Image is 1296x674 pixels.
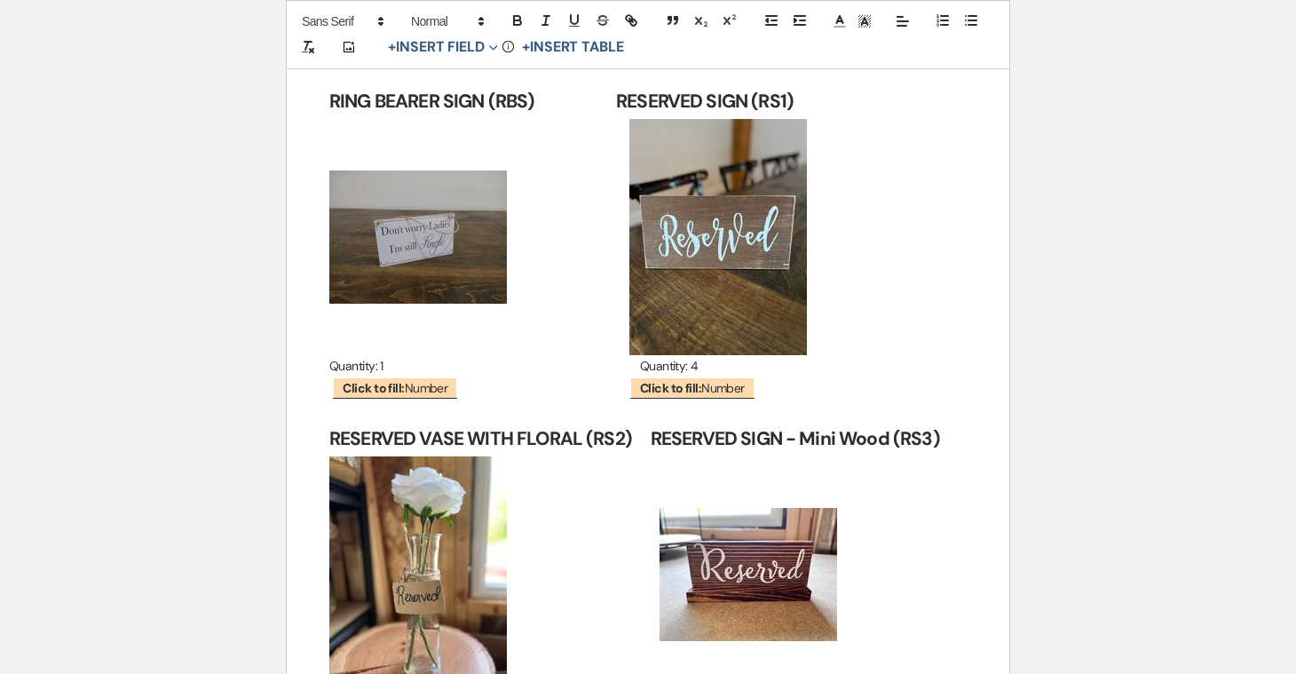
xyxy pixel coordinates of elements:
span: Number [629,377,755,399]
span: Number [332,377,458,399]
strong: RESERVED VASE WITH FLORAL (RS2) RESERVED SIGN - Mini Wood (RS3) [329,426,940,451]
span: + [522,41,530,55]
b: Click to fill: [640,380,701,396]
span: Header Formats [403,11,490,32]
span: Text Background Color [852,11,877,32]
img: Ceremony Sign - ring bearer still single.jpg [329,170,507,304]
img: REserved Sign - mini wood.jpg [660,508,837,641]
b: Click to fill: [343,380,404,396]
span: Text Color [827,11,852,32]
span: + [388,41,396,55]
img: signs - reserved.jpg [629,119,807,355]
strong: RING BEARER SIGN (RBS) RESERVED SIGN (RS1) [329,89,794,114]
span: Alignment [890,11,915,32]
button: Insert Field [382,37,504,59]
p: Quantity: 1 Quantity: 4 [329,355,967,377]
button: +Insert Table [516,37,630,59]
